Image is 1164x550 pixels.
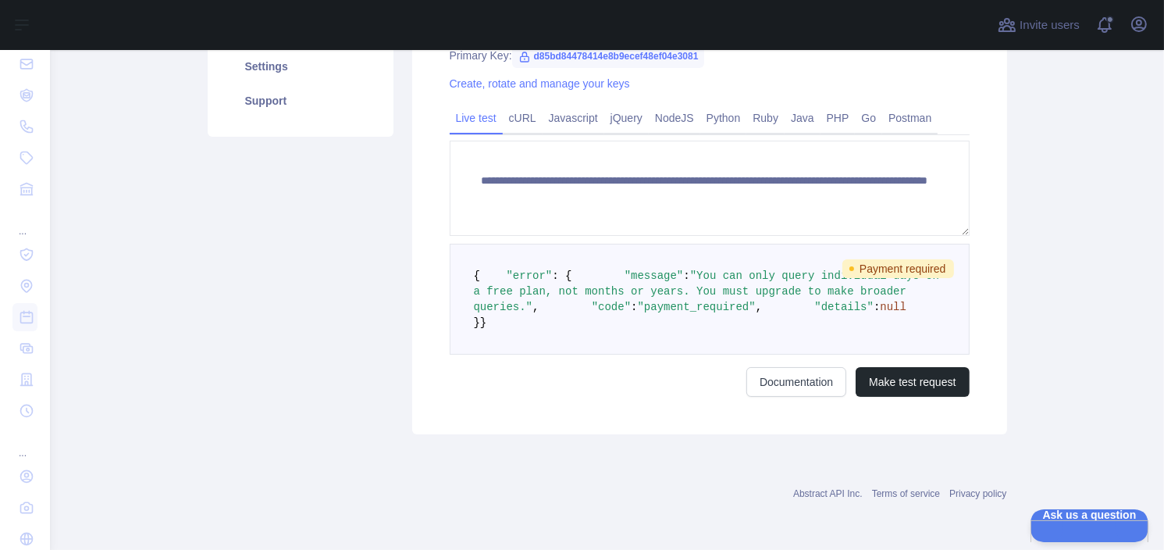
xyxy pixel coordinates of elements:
a: Python [700,105,747,130]
span: Invite users [1020,16,1080,34]
span: } [474,316,480,329]
a: Documentation [746,367,846,397]
span: "message" [625,270,684,282]
span: , [756,301,762,313]
a: Abstract API Inc. [793,488,863,499]
a: Javascript [543,105,604,130]
span: null [880,301,906,313]
a: PHP [820,105,856,130]
a: cURL [503,105,543,130]
div: Primary Key: [450,48,970,63]
span: Payment required [842,259,954,278]
a: Privacy policy [949,488,1006,499]
button: Invite users [995,12,1083,37]
div: ... [12,428,37,459]
span: "You can only query individual days on a free plan, not months or years. You must upgrade to make... [474,270,946,313]
span: "error" [507,270,553,282]
span: "payment_required" [638,301,756,313]
a: Java [785,105,820,130]
div: ... [12,206,37,237]
a: Settings [226,49,375,84]
a: NodeJS [649,105,700,130]
span: : [631,301,637,313]
iframe: Help Scout Beacon - Open [1031,509,1148,542]
span: "code" [592,301,631,313]
a: Support [226,84,375,118]
a: Ruby [746,105,785,130]
a: Terms of service [872,488,940,499]
span: : [683,270,689,282]
a: Create, rotate and manage your keys [450,77,630,90]
span: d85bd84478414e8b9ecef48ef04e3081 [512,45,705,68]
a: Live test [450,105,503,130]
a: jQuery [604,105,649,130]
a: Go [855,105,882,130]
span: : { [552,270,571,282]
a: Postman [882,105,938,130]
button: Make test request [856,367,969,397]
span: } [480,316,486,329]
span: { [474,270,480,282]
span: "details" [814,301,874,313]
span: : [874,301,880,313]
span: , [532,301,539,313]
